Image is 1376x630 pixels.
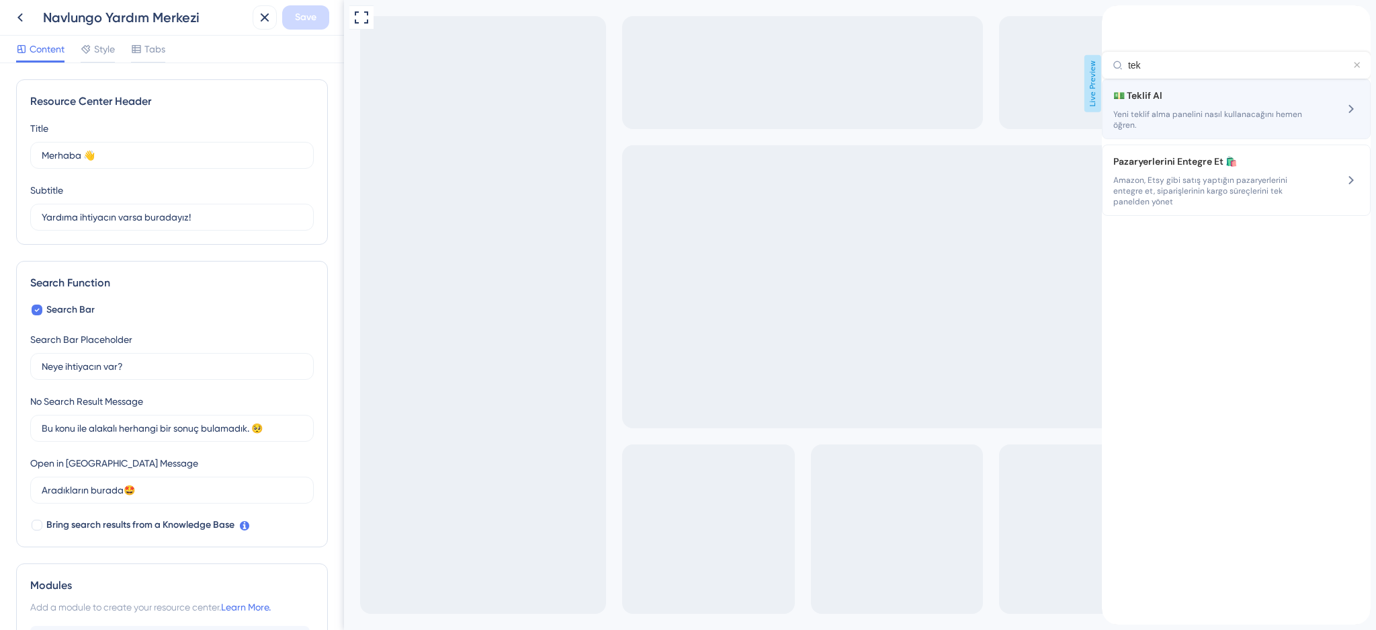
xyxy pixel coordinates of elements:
[11,104,208,125] span: Yeni teklif alma panelini nasıl kullanacağını hemen öğren.
[30,602,221,613] span: Add a module to create your resource center.
[30,93,314,110] div: Resource Center Header
[11,148,208,164] span: Pazaryerlerini Entegre Et 🛍️
[42,359,302,374] input: Neye ihtiyacın var?
[30,393,143,409] div: No Search Result Message
[30,182,63,198] div: Subtitle
[46,517,234,533] span: Bring search results from a Knowledge Base
[11,82,208,98] span: 💵 Teklif Al
[30,331,132,348] div: Search Bar Placeholder
[143,7,147,17] div: 3
[43,8,247,27] div: Navlungo Yardım Merkezi
[30,120,48,136] div: Title
[30,578,314,594] div: Modules
[11,148,208,202] div: Pazaryerlerini Entegre Et 🛍️
[30,41,64,57] span: Content
[30,3,134,19] span: Yardım için buradayız.
[295,9,316,26] span: Save
[11,169,208,202] span: Amazon, Etsy gibi satış yaptığın pazaryerlerini entegre et, siparişlerinin kargo süreçlerini tek ...
[144,41,165,57] span: Tabs
[46,302,95,318] span: Search Bar
[42,421,302,436] input: Bu konu ile alakalı herhangi bir sonuç bulamadık. 🥺
[282,5,329,30] button: Save
[42,148,302,163] input: Title
[42,210,302,225] input: Description
[30,455,198,471] div: Open in [GEOGRAPHIC_DATA] Message
[94,41,115,57] span: Style
[740,55,757,112] span: Live Preview
[42,483,302,498] input: Aradıkların burada🤩
[26,54,252,65] input: Neye ihtiyacın var?
[30,275,314,291] div: Search Function
[11,82,208,125] div: Teklif Al
[221,602,271,613] a: Learn More.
